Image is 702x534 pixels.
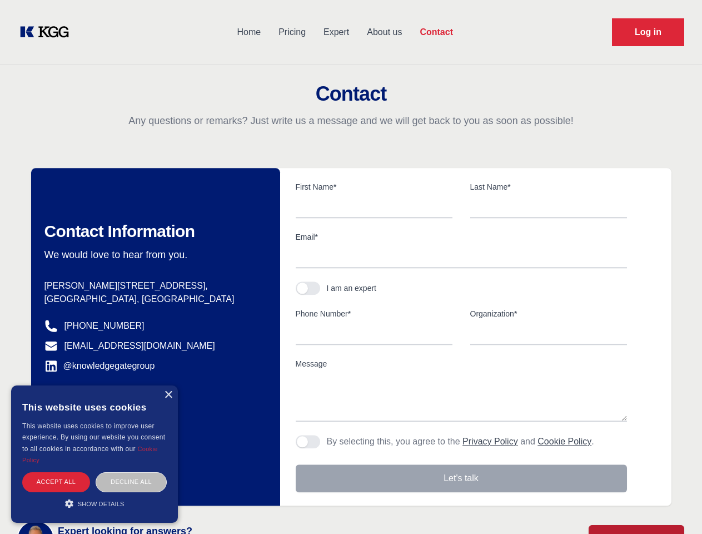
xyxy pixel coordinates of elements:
iframe: Chat Widget [646,481,702,534]
label: Message [296,358,627,369]
div: Accept all [22,472,90,492]
a: KOL Knowledge Platform: Talk to Key External Experts (KEE) [18,23,78,41]
p: By selecting this, you agree to the and . [327,435,594,448]
span: This website uses cookies to improve user experience. By using our website you consent to all coo... [22,422,165,453]
a: Cookie Policy [22,446,158,463]
label: First Name* [296,181,452,192]
label: Organization* [470,308,627,319]
span: Show details [78,501,125,507]
h2: Contact Information [44,221,262,241]
p: [GEOGRAPHIC_DATA], [GEOGRAPHIC_DATA] [44,293,262,306]
a: Contact [411,18,462,47]
a: Pricing [270,18,315,47]
a: About us [358,18,411,47]
a: [EMAIL_ADDRESS][DOMAIN_NAME] [64,339,215,353]
a: Cookie Policy [537,437,591,446]
a: Request Demo [612,18,684,46]
div: Close [164,391,172,399]
a: Privacy Policy [462,437,518,446]
a: Expert [315,18,358,47]
div: This website uses cookies [22,394,167,421]
div: Show details [22,498,167,509]
p: Any questions or remarks? Just write us a message and we will get back to you as soon as possible! [13,114,689,127]
div: Decline all [96,472,167,492]
p: [PERSON_NAME][STREET_ADDRESS], [44,279,262,293]
div: I am an expert [327,283,377,294]
a: @knowledgegategroup [44,359,155,373]
label: Last Name* [470,181,627,192]
h2: Contact [13,83,689,105]
a: [PHONE_NUMBER] [64,319,145,333]
p: We would love to hear from you. [44,248,262,261]
button: Let's talk [296,464,627,492]
label: Phone Number* [296,308,452,319]
a: Home [228,18,270,47]
label: Email* [296,231,627,243]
